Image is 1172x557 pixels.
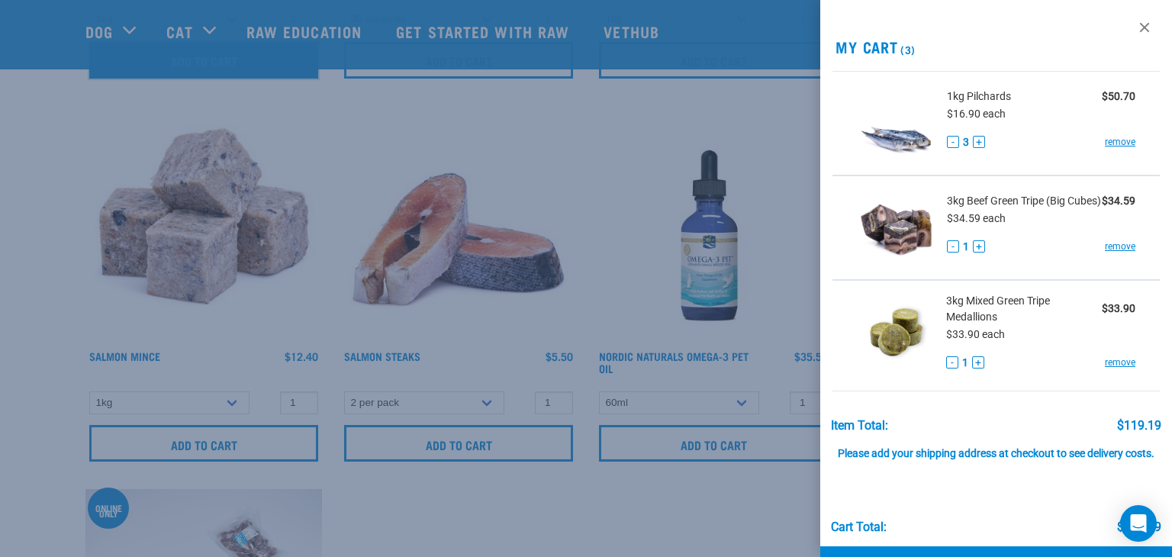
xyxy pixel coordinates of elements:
[857,84,935,163] img: Pilchards
[947,136,959,148] button: -
[1117,520,1161,534] div: $119.19
[1102,90,1135,102] strong: $50.70
[898,47,916,52] span: (3)
[831,433,1162,460] div: Please add your shipping address at checkout to see delivery costs.
[946,328,1005,340] span: $33.90 each
[963,239,969,255] span: 1
[946,356,958,369] button: -
[1102,195,1135,207] strong: $34.59
[963,134,969,150] span: 3
[947,108,1006,120] span: $16.90 each
[972,356,984,369] button: +
[947,240,959,253] button: -
[947,193,1101,209] span: 3kg Beef Green Tripe (Big Cubes)
[831,419,888,433] div: Item Total:
[1120,505,1157,542] div: Open Intercom Messenger
[857,293,935,372] img: Mixed Green Tripe Medallions
[973,240,985,253] button: +
[946,293,1102,325] span: 3kg Mixed Green Tripe Medallions
[1105,356,1135,369] a: remove
[1102,302,1135,314] strong: $33.90
[1117,419,1161,433] div: $119.19
[820,38,1172,56] h2: My Cart
[831,520,887,534] div: Cart total:
[1105,135,1135,149] a: remove
[1105,240,1135,253] a: remove
[947,89,1011,105] span: 1kg Pilchards
[857,188,935,267] img: Beef Green Tripe (Big Cubes)
[947,212,1006,224] span: $34.59 each
[973,136,985,148] button: +
[962,355,968,371] span: 1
